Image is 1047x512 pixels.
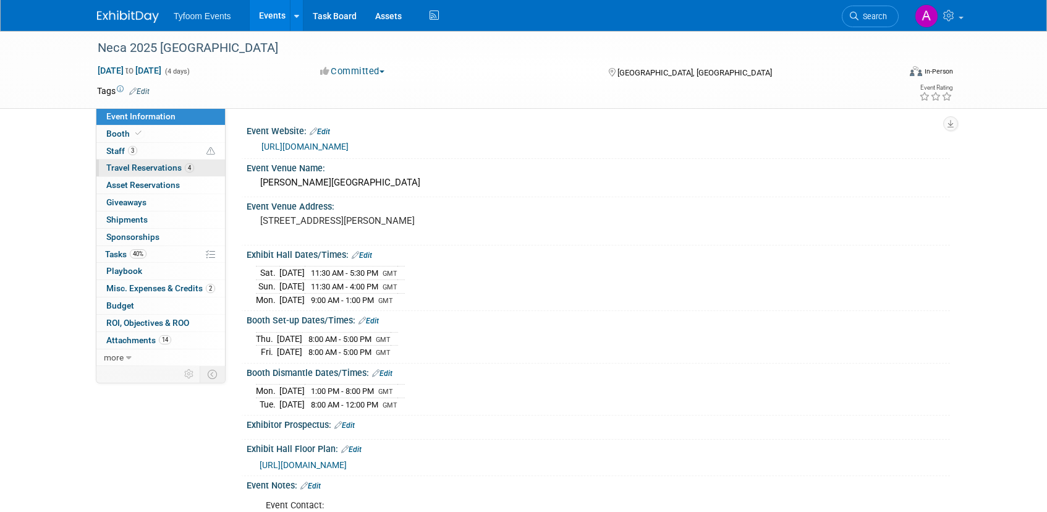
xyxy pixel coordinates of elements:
td: Thu. [256,332,277,346]
div: Event Format [826,64,953,83]
span: Tyfoom Events [174,11,231,21]
a: Asset Reservations [96,177,225,194]
a: Attachments14 [96,332,225,349]
td: Sat. [256,267,279,280]
img: Format-Inperson.png [910,66,922,76]
td: Tue. [256,398,279,411]
span: to [124,66,135,75]
div: Exhibit Hall Dates/Times: [247,245,950,262]
a: Edit [334,421,355,430]
pre: [STREET_ADDRESS][PERSON_NAME] [260,215,526,226]
span: GMT [378,297,393,305]
div: In-Person [924,67,953,76]
div: [PERSON_NAME][GEOGRAPHIC_DATA] [256,173,941,192]
td: Mon. [256,293,279,306]
div: Booth Dismantle Dates/Times: [247,364,950,380]
span: 11:30 AM - 4:00 PM [311,282,378,291]
a: Edit [310,127,330,136]
a: Misc. Expenses & Credits2 [96,280,225,297]
a: Edit [372,369,392,378]
span: Sponsorships [106,232,159,242]
a: Sponsorships [96,229,225,245]
span: GMT [376,336,391,344]
td: Fri. [256,346,277,359]
a: Edit [341,445,362,454]
a: Booth [96,126,225,142]
a: Playbook [96,263,225,279]
a: Edit [300,482,321,490]
span: 11:30 AM - 5:30 PM [311,268,378,278]
span: 8:00 AM - 5:00 PM [308,335,371,344]
a: Edit [352,251,372,260]
span: Event Information [106,111,176,121]
div: Exhibitor Prospectus: [247,416,950,432]
span: GMT [383,270,397,278]
span: [GEOGRAPHIC_DATA], [GEOGRAPHIC_DATA] [617,68,772,77]
a: more [96,349,225,366]
span: 4 [185,163,194,173]
img: ExhibitDay [97,11,159,23]
td: Personalize Event Tab Strip [179,366,200,382]
td: Mon. [256,385,279,398]
div: Exhibit Hall Floor Plan: [247,440,950,456]
div: Booth Set-up Dates/Times: [247,311,950,327]
span: Search [858,12,887,21]
td: [DATE] [279,267,305,280]
a: Edit [358,317,379,325]
a: Edit [129,87,150,96]
button: Committed [316,65,389,78]
div: Event Website: [247,122,950,138]
div: Event Venue Address: [247,197,950,213]
a: [URL][DOMAIN_NAME] [260,460,347,470]
a: Budget [96,297,225,314]
div: Event Venue Name: [247,159,950,174]
span: Giveaways [106,197,146,207]
span: 9:00 AM - 1:00 PM [311,296,374,305]
td: [DATE] [277,346,302,359]
a: ROI, Objectives & ROO [96,315,225,331]
a: Shipments [96,211,225,228]
img: Angie Nichols [915,4,938,28]
span: Asset Reservations [106,180,180,190]
a: Tasks40% [96,246,225,263]
td: [DATE] [279,385,305,398]
span: GMT [383,283,397,291]
td: [DATE] [277,332,302,346]
a: Event Information [96,108,225,125]
span: Playbook [106,266,142,276]
span: more [104,352,124,362]
span: (4 days) [164,67,190,75]
span: Budget [106,301,134,310]
span: 14 [159,335,171,344]
span: ROI, Objectives & ROO [106,318,189,328]
span: Shipments [106,215,148,224]
span: Misc. Expenses & Credits [106,283,215,293]
a: Giveaways [96,194,225,211]
span: 40% [130,249,146,258]
div: Neca 2025 [GEOGRAPHIC_DATA] [93,37,880,59]
span: 8:00 AM - 12:00 PM [311,400,378,409]
div: Event Rating [919,85,952,91]
span: Booth [106,129,144,139]
td: Sun. [256,280,279,294]
td: [DATE] [279,398,305,411]
a: Search [842,6,899,27]
a: Staff3 [96,143,225,160]
div: Event Notes: [247,476,950,492]
span: Attachments [106,335,171,345]
i: Booth reservation complete [135,130,142,137]
span: 8:00 AM - 5:00 PM [308,348,371,357]
span: Tasks [105,249,146,259]
span: Staff [106,146,137,156]
span: GMT [383,401,397,409]
td: Tags [97,85,150,97]
a: [URL][DOMAIN_NAME] [261,142,349,151]
span: Potential Scheduling Conflict -- at least one attendee is tagged in another overlapping event. [206,146,215,157]
td: [DATE] [279,293,305,306]
span: Travel Reservations [106,163,194,173]
span: 1:00 PM - 8:00 PM [311,386,374,396]
span: [DATE] [DATE] [97,65,162,76]
td: Toggle Event Tabs [200,366,226,382]
span: 3 [128,146,137,155]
